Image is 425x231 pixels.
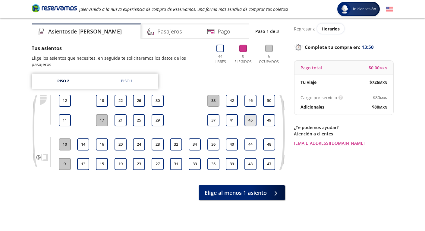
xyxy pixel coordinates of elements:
[48,27,122,36] h4: Asientos de [PERSON_NAME]
[226,158,238,170] button: 39
[233,54,253,65] p: 0 Elegidos
[115,158,127,170] button: 19
[207,114,219,126] button: 37
[32,45,206,52] p: Tus asientos
[372,104,387,110] span: $ 80
[226,95,238,107] button: 42
[263,95,275,107] button: 50
[152,158,164,170] button: 27
[301,94,337,101] p: Cargo por servicio
[79,6,288,12] em: ¡Bienvenido a la nueva experiencia de compra de Reservamos, una forma más sencilla de comprar tus...
[226,114,238,126] button: 41
[59,158,71,170] button: 9
[32,55,206,68] p: Elige los asientos que necesites, en seguida te solicitaremos los datos de los pasajeros
[152,95,164,107] button: 30
[322,26,340,32] span: Horarios
[370,79,387,85] span: $ 725
[59,114,71,126] button: 11
[263,114,275,126] button: 49
[294,131,393,137] p: Atención a clientes
[218,27,230,36] h4: Pago
[59,138,71,150] button: 10
[386,5,393,13] button: English
[170,158,182,170] button: 31
[369,65,387,71] span: $ 0.00
[189,138,201,150] button: 34
[205,189,267,197] span: Elige al menos 1 asiento
[212,54,228,65] p: 44 Libres
[32,4,77,14] a: Brand Logo
[133,114,145,126] button: 25
[96,138,108,150] button: 16
[170,138,182,150] button: 32
[115,114,127,126] button: 21
[121,78,133,84] div: Piso 1
[77,138,89,150] button: 14
[115,95,127,107] button: 22
[380,96,387,100] small: MXN
[189,158,201,170] button: 33
[351,6,379,12] span: Iniciar sesión
[294,24,393,34] div: Regresar a ver horarios
[294,124,393,131] p: ¿Te podemos ayudar?
[32,74,95,89] a: Piso 2
[244,114,257,126] button: 45
[373,94,387,101] span: $ 80
[207,138,219,150] button: 36
[96,158,108,170] button: 15
[95,74,158,89] a: Piso 1
[301,104,324,110] p: Adicionales
[294,43,393,51] p: Completa tu compra en :
[362,44,374,51] span: 13:50
[115,138,127,150] button: 20
[263,138,275,150] button: 48
[133,138,145,150] button: 24
[301,79,316,85] p: Tu viaje
[133,158,145,170] button: 23
[294,140,393,146] a: [EMAIL_ADDRESS][DOMAIN_NAME]
[244,95,257,107] button: 46
[379,105,387,109] small: MXN
[152,114,164,126] button: 29
[294,26,316,32] p: Regresar a
[263,158,275,170] button: 47
[257,54,280,65] p: 6 Ocupados
[301,65,322,71] p: Pago total
[157,27,182,36] h4: Pasajeros
[59,95,71,107] button: 12
[379,66,387,70] small: MXN
[77,158,89,170] button: 13
[207,95,219,107] button: 38
[152,138,164,150] button: 28
[96,95,108,107] button: 18
[96,114,108,126] button: 17
[255,28,279,34] p: Paso 1 de 3
[244,158,257,170] button: 43
[32,4,77,13] i: Brand Logo
[244,138,257,150] button: 44
[207,158,219,170] button: 35
[226,138,238,150] button: 40
[199,185,285,200] button: Elige al menos 1 asiento
[379,80,387,85] small: MXN
[133,95,145,107] button: 26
